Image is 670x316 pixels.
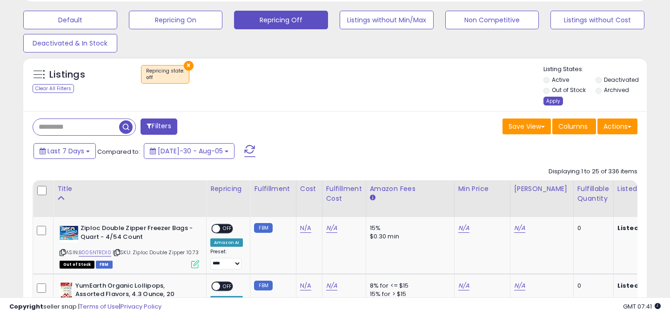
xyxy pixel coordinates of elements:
[617,224,660,232] b: Listed Price:
[445,11,539,29] button: Non Competitive
[370,194,375,202] small: Amazon Fees.
[60,224,78,243] img: 51j2qlFNMvL._SL40_.jpg
[146,74,184,81] div: off
[300,281,311,290] a: N/A
[577,224,606,232] div: 0
[552,76,569,84] label: Active
[210,238,243,247] div: Amazon AI
[326,184,362,204] div: Fulfillment Cost
[326,224,337,233] a: N/A
[79,249,111,257] a: B005NTRDI0
[300,184,318,194] div: Cost
[60,261,94,269] span: All listings that are currently out of stock and unavailable for purchase on Amazon
[370,224,447,232] div: 15%
[502,118,551,134] button: Save View
[210,249,243,270] div: Preset:
[549,167,637,176] div: Displaying 1 to 25 of 336 items
[543,65,647,74] p: Listing States:
[96,261,113,269] span: FBM
[604,76,639,84] label: Deactivated
[144,143,234,159] button: [DATE]-30 - Aug-05
[60,282,73,300] img: 413+3BcdirL._SL40_.jpg
[597,118,637,134] button: Actions
[552,86,586,94] label: Out of Stock
[370,184,450,194] div: Amazon Fees
[210,184,246,194] div: Repricing
[550,11,644,29] button: Listings without Cost
[577,282,606,290] div: 0
[9,302,43,311] strong: Copyright
[458,184,506,194] div: Min Price
[60,224,199,267] div: ASIN:
[340,11,434,29] button: Listings without Min/Max
[254,184,292,194] div: Fulfillment
[458,224,469,233] a: N/A
[23,34,117,53] button: Deactivated & In Stock
[23,11,117,29] button: Default
[220,225,235,233] span: OFF
[47,146,84,156] span: Last 7 Days
[577,184,610,204] div: Fulfillable Quantity
[458,281,469,290] a: N/A
[254,281,272,290] small: FBM
[617,281,660,290] b: Listed Price:
[129,11,223,29] button: Repricing On
[300,224,311,233] a: N/A
[558,122,588,131] span: Columns
[33,84,74,93] div: Clear All Filters
[623,302,661,311] span: 2025-08-13 07:41 GMT
[370,282,447,290] div: 8% for <= $15
[33,143,96,159] button: Last 7 Days
[254,223,272,233] small: FBM
[141,118,177,135] button: Filters
[220,282,235,290] span: OFF
[514,184,569,194] div: [PERSON_NAME]
[121,302,161,311] a: Privacy Policy
[113,249,199,256] span: | SKU: Ziploc Double Zipper 10.73
[543,97,563,105] div: Apply
[80,302,119,311] a: Terms of Use
[184,61,194,71] button: ×
[604,86,629,94] label: Archived
[370,232,447,241] div: $0.30 min
[552,118,596,134] button: Columns
[57,184,202,194] div: Title
[49,68,85,81] h5: Listings
[234,11,328,29] button: Repricing Off
[326,281,337,290] a: N/A
[514,224,525,233] a: N/A
[146,67,184,81] span: Repricing state :
[158,146,223,156] span: [DATE]-30 - Aug-05
[9,303,161,311] div: seller snap | |
[80,224,194,244] b: Ziploc Double Zipper Freezer Bags - Quart - 4/54 Count
[97,147,140,156] span: Compared to:
[514,281,525,290] a: N/A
